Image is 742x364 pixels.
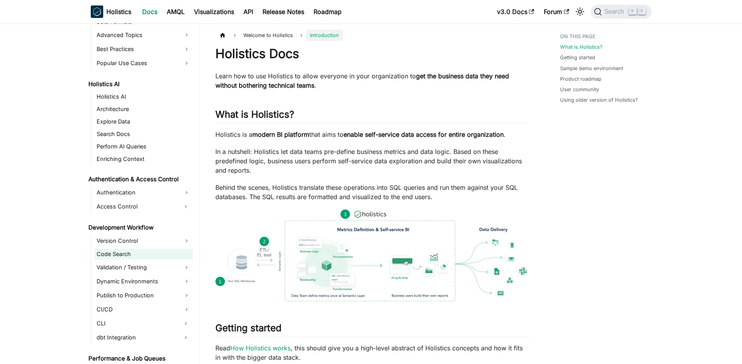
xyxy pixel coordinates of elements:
a: Performance & Job Queues [86,353,193,364]
nav: Breadcrumbs [215,30,529,41]
a: Development Workflow [86,222,193,233]
a: Roadmap [309,5,346,18]
a: Visualizations [189,5,239,18]
a: AMQL [162,5,189,18]
span: Search [602,8,629,15]
a: HolisticsHolistics [91,5,131,18]
h2: Getting started [215,322,529,337]
a: What is Holistics? [560,43,603,51]
a: dbt Integration [94,331,179,344]
a: Code Search [94,249,193,260]
p: Holistics is a that aims to . [215,130,529,139]
img: Holistics [91,5,103,18]
button: Switch between dark and light mode (currently light mode) [574,5,586,18]
a: CLI [94,317,179,330]
a: Sample demo environment [560,65,623,72]
strong: enable self-service data access for entire organization [344,131,504,138]
strong: modern BI platform [252,131,309,138]
a: Enriching Context [94,154,193,164]
nav: Docs sidebar [83,23,200,364]
a: CI/CD [94,303,193,316]
a: Forum [539,5,574,18]
a: Explore Data [94,116,193,127]
a: Release Notes [258,5,309,18]
img: How Holistics fits in your Data Stack [215,209,529,301]
p: Behind the scenes, Holistics translate these operations into SQL queries and run them against you... [215,183,529,201]
h2: What is Holistics? [215,109,529,124]
a: Publish to Production [94,289,193,302]
a: Dynamic Environments [94,275,193,288]
button: Search (Command+K) [591,5,651,19]
a: Getting started [560,54,595,61]
span: Welcome to Holistics [240,30,297,41]
p: In a nutshell: Holistics let data teams pre-define business metrics and data logic. Based on thes... [215,147,529,175]
a: Holistics AI [94,91,193,102]
a: Product roadmap [560,75,601,83]
button: Expand sidebar category 'Access Control' [179,200,193,213]
p: Read , this should give you a high-level abstract of Holistics concepts and how it fits in with t... [215,343,529,362]
button: Expand sidebar category 'CLI' [179,317,193,330]
a: Authentication [94,186,193,199]
a: How Holistics works [230,344,291,352]
a: Authentication & Access Control [86,174,193,185]
kbd: K [638,8,646,15]
a: Best Practices [94,43,193,55]
a: User community [560,86,599,93]
a: Advanced Topics [94,29,193,41]
a: Perform AI Queries [94,141,193,152]
a: v3.0 Docs [492,5,539,18]
a: Popular Use Cases [94,57,193,69]
a: Using older version of Holistics? [560,96,638,104]
kbd: ⌘ [629,8,636,15]
a: Version Control [94,235,193,247]
p: Learn how to use Holistics to allow everyone in your organization to . [215,71,529,90]
a: Architecture [94,104,193,115]
a: Search Docs [94,129,193,140]
button: Expand sidebar category 'dbt Integration' [179,331,193,344]
b: Holistics [106,7,131,16]
span: Introduction [306,30,343,41]
a: Docs [137,5,162,18]
h1: Holistics Docs [215,46,529,62]
a: Validation / Testing [94,261,193,274]
a: Home page [215,30,230,41]
a: Holistics AI [86,79,193,90]
a: API [239,5,258,18]
a: Access Control [94,200,179,213]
